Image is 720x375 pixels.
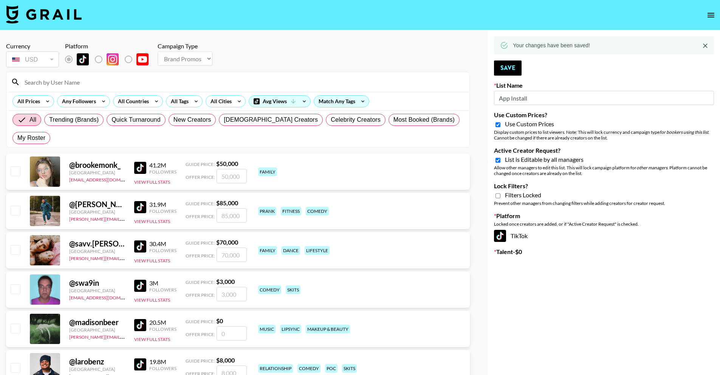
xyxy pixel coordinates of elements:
div: [GEOGRAPHIC_DATA] [69,366,125,372]
label: List Name [494,82,714,89]
button: Close [700,40,711,51]
div: 31.9M [149,201,177,208]
label: Use Custom Prices? [494,111,714,119]
div: List locked to TikTok. [65,51,155,67]
img: TikTok [134,358,146,370]
div: family [258,167,277,176]
div: family [258,246,277,255]
span: Guide Price: [186,161,215,167]
div: [GEOGRAPHIC_DATA] [69,248,125,254]
div: All Countries [113,96,150,107]
div: Followers [149,287,177,293]
div: @ larobenz [69,357,125,366]
div: skits [286,285,300,294]
div: Allow other managers to edit this list. This will lock campaign platform for . Platform cannot be... [494,165,714,176]
label: Talent - $ 0 [494,248,714,256]
span: [DEMOGRAPHIC_DATA] Creators [224,115,318,124]
img: TikTok [77,53,89,65]
div: @ swa9in [69,278,125,288]
div: fitness [281,207,301,215]
div: [GEOGRAPHIC_DATA] [69,209,125,215]
span: Offer Price: [186,174,215,180]
em: for bookers using this list [660,129,708,135]
span: New Creators [173,115,211,124]
div: Display custom prices to list viewers. Note: This will lock currency and campaign type . Cannot b... [494,129,714,141]
div: All Cities [206,96,233,107]
div: Followers [149,169,177,175]
div: @ savv.[PERSON_NAME] [69,239,125,248]
span: Offer Price: [186,292,215,298]
div: 3M [149,279,177,287]
div: Followers [149,248,177,253]
div: makeup & beauty [306,325,350,333]
div: prank [258,207,276,215]
label: Platform [494,212,714,220]
span: Guide Price: [186,201,215,206]
div: relationship [258,364,293,373]
div: @ [PERSON_NAME].[PERSON_NAME] [69,200,125,209]
span: Offer Price: [186,253,215,259]
div: [GEOGRAPHIC_DATA] [69,288,125,293]
img: TikTok [134,162,146,174]
span: Offer Price: [186,214,215,219]
button: open drawer [703,8,718,23]
span: All [29,115,36,124]
span: Most Booked (Brands) [393,115,455,124]
strong: $ 70,000 [216,239,238,246]
label: Active Creator Request? [494,147,714,154]
button: View Full Stats [134,218,170,224]
div: lifestyle [305,246,330,255]
div: Prevent other managers from changing filters while adding creators for creator request. [494,200,714,206]
div: lipsync [280,325,301,333]
button: View Full Stats [134,336,170,342]
span: Guide Price: [186,240,215,246]
div: @ madisonbeer [69,318,125,327]
a: [PERSON_NAME][EMAIL_ADDRESS][DOMAIN_NAME] [69,333,181,340]
div: Followers [149,366,177,371]
input: 3,000 [217,287,247,301]
em: other managers [636,165,667,170]
span: Trending (Brands) [49,115,99,124]
div: comedy [297,364,321,373]
div: TikTok [494,230,714,242]
div: [GEOGRAPHIC_DATA] [69,327,125,333]
div: All Tags [166,96,190,107]
input: 0 [217,326,247,341]
strong: $ 8,000 [216,356,235,364]
span: Filters Locked [505,191,541,199]
span: My Roster [17,133,45,143]
img: TikTok [494,230,506,242]
input: Search by User Name [20,76,465,88]
div: poc [325,364,338,373]
div: Match Any Tags [314,96,369,107]
a: [PERSON_NAME][EMAIL_ADDRESS][DOMAIN_NAME] [69,215,181,222]
div: [GEOGRAPHIC_DATA] [69,170,125,175]
div: 41.2M [149,161,177,169]
span: Celebrity Creators [331,115,381,124]
div: dance [282,246,300,255]
a: [EMAIL_ADDRESS][DOMAIN_NAME] [69,293,145,301]
div: 19.8M [149,358,177,366]
img: TikTok [134,240,146,253]
div: @ brookemonk_ [69,160,125,170]
img: Instagram [107,53,119,65]
button: View Full Stats [134,179,170,185]
img: TikTok [134,201,146,213]
div: Avg Views [249,96,310,107]
div: 30.4M [149,240,177,248]
img: YouTube [136,53,149,65]
label: Lock Filters? [494,182,714,190]
button: View Full Stats [134,258,170,263]
span: Quick Turnaround [111,115,161,124]
strong: $ 85,000 [216,199,238,206]
a: [PERSON_NAME][EMAIL_ADDRESS][DOMAIN_NAME] [69,254,181,261]
div: Campaign Type [158,42,212,50]
input: 50,000 [217,169,247,183]
div: music [258,325,276,333]
strong: $ 50,000 [216,160,238,167]
div: skits [342,364,357,373]
img: TikTok [134,319,146,331]
span: List is Editable by all managers [505,156,584,163]
div: Any Followers [57,96,98,107]
strong: $ 0 [216,317,223,324]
